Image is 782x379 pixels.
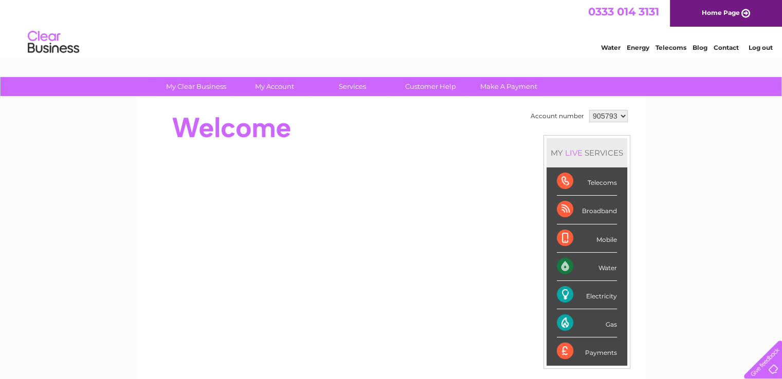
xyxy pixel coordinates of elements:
[588,5,659,18] a: 0333 014 3131
[714,44,739,51] a: Contact
[557,224,617,253] div: Mobile
[388,77,473,96] a: Customer Help
[528,107,587,125] td: Account number
[154,77,239,96] a: My Clear Business
[232,77,317,96] a: My Account
[149,6,634,50] div: Clear Business is a trading name of Verastar Limited (registered in [GEOGRAPHIC_DATA] No. 3667643...
[547,138,627,167] div: MY SERVICES
[563,148,585,158] div: LIVE
[557,309,617,337] div: Gas
[27,27,80,58] img: logo.png
[557,196,617,224] div: Broadband
[601,44,621,51] a: Water
[693,44,707,51] a: Blog
[557,337,617,365] div: Payments
[557,281,617,309] div: Electricity
[557,167,617,196] div: Telecoms
[748,44,772,51] a: Log out
[557,253,617,281] div: Water
[310,77,395,96] a: Services
[466,77,551,96] a: Make A Payment
[656,44,686,51] a: Telecoms
[627,44,649,51] a: Energy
